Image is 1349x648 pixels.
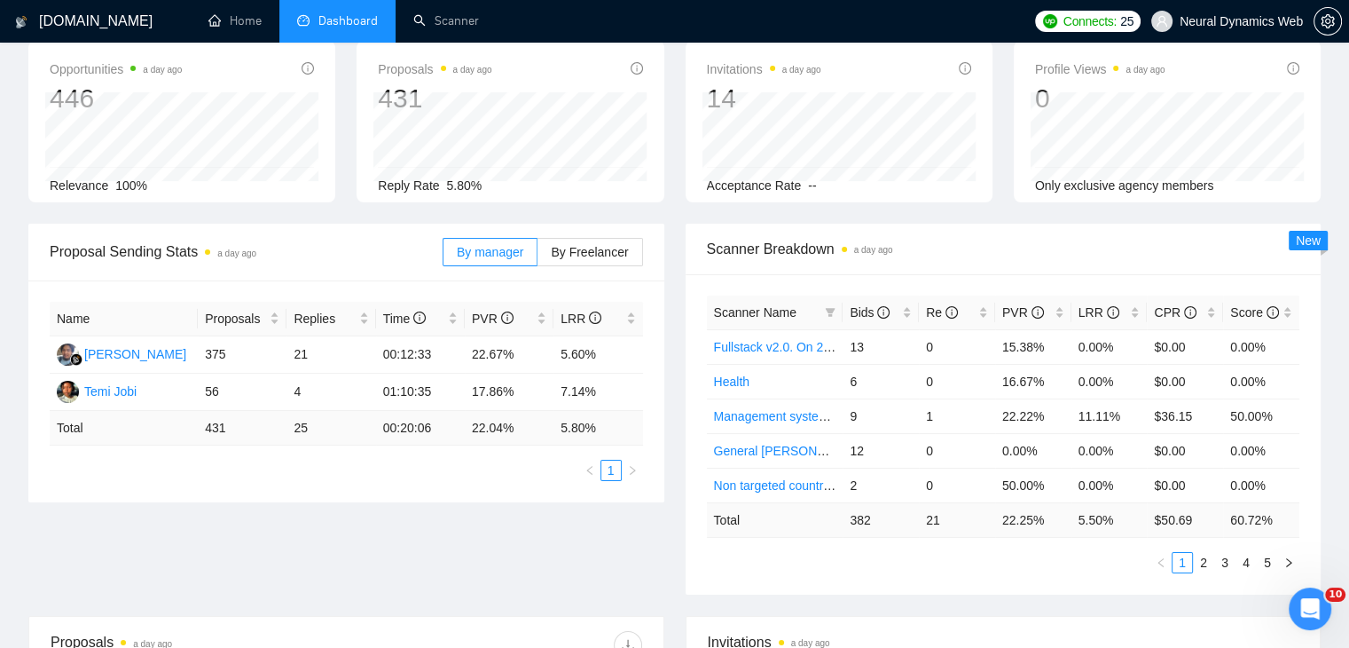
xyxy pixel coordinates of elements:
[378,82,491,115] div: 431
[1215,553,1235,573] a: 3
[627,465,638,476] span: right
[843,502,919,537] td: 382
[1314,14,1341,28] span: setting
[1071,329,1148,364] td: 0.00%
[50,241,443,263] span: Proposal Sending Stats
[1071,468,1148,502] td: 0.00%
[198,411,286,446] td: 431
[318,13,378,28] span: Dashboard
[1031,306,1044,319] span: info-circle
[825,307,835,318] span: filter
[579,460,600,481] button: left
[376,411,465,446] td: 00:20:06
[472,312,514,326] span: PVR
[1314,7,1342,36] button: setting
[1035,178,1214,193] span: Only exclusive agency members
[1154,305,1196,320] span: CPR
[1172,552,1193,573] li: 1
[286,374,375,411] td: 4
[579,460,600,481] li: Previous Page
[821,299,839,326] span: filter
[465,374,553,411] td: 17.86%
[843,329,919,364] td: 13
[995,468,1071,502] td: 50.00%
[959,62,971,75] span: info-circle
[1194,553,1213,573] a: 2
[714,305,796,320] span: Scanner Name
[208,13,262,28] a: homeHome
[843,364,919,399] td: 6
[1325,588,1345,602] span: 10
[453,65,492,75] time: a day ago
[84,344,186,364] div: [PERSON_NAME]
[995,433,1071,468] td: 0.00%
[1283,557,1294,568] span: right
[447,178,482,193] span: 5.80%
[926,305,958,320] span: Re
[57,344,79,366] img: AS
[551,245,628,259] span: By Freelancer
[919,433,995,468] td: 0
[1156,15,1168,28] span: user
[1071,502,1148,537] td: 5.50 %
[1267,306,1279,319] span: info-circle
[589,312,601,324] span: info-circle
[115,178,147,193] span: 100%
[1184,306,1196,319] span: info-circle
[1223,433,1299,468] td: 0.00%
[413,312,426,324] span: info-circle
[198,302,286,336] th: Proposals
[1289,588,1331,630] iframe: Intercom live chat
[714,444,969,458] a: General [PERSON_NAME] | FastAPI v2.0. On
[57,381,79,403] img: T
[919,399,995,433] td: 1
[600,460,622,481] li: 1
[1147,468,1223,502] td: $0.00
[1071,399,1148,433] td: 11.11%
[465,411,553,446] td: 22.04 %
[501,312,514,324] span: info-circle
[707,502,843,537] td: Total
[553,411,642,446] td: 5.80 %
[707,238,1300,260] span: Scanner Breakdown
[457,245,523,259] span: By manager
[1223,468,1299,502] td: 0.00%
[57,383,137,398] a: TTemi Jobi
[1150,552,1172,573] li: Previous Page
[1223,502,1299,537] td: 60.72 %
[376,336,465,374] td: 00:12:33
[995,399,1071,433] td: 22.22%
[919,502,995,537] td: 21
[378,59,491,80] span: Proposals
[1156,557,1166,568] span: left
[631,62,643,75] span: info-circle
[1147,329,1223,364] td: $0.00
[1120,12,1133,31] span: 25
[50,59,182,80] span: Opportunities
[995,329,1071,364] td: 15.38%
[714,375,749,389] a: Health
[1035,82,1165,115] div: 0
[707,82,821,115] div: 14
[286,411,375,446] td: 25
[198,374,286,411] td: 56
[1278,552,1299,573] button: right
[1214,552,1235,573] li: 3
[945,306,958,319] span: info-circle
[1236,553,1256,573] a: 4
[707,59,821,80] span: Invitations
[205,309,266,328] span: Proposals
[297,14,310,27] span: dashboard
[714,478,982,493] a: Non targeted countries Web application v2.0. On
[383,312,426,326] span: Time
[622,460,643,481] li: Next Page
[1258,553,1277,573] a: 5
[1107,306,1119,319] span: info-circle
[1257,552,1278,573] li: 5
[50,82,182,115] div: 446
[1193,552,1214,573] li: 2
[919,329,995,364] td: 0
[286,336,375,374] td: 21
[1035,59,1165,80] span: Profile Views
[286,302,375,336] th: Replies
